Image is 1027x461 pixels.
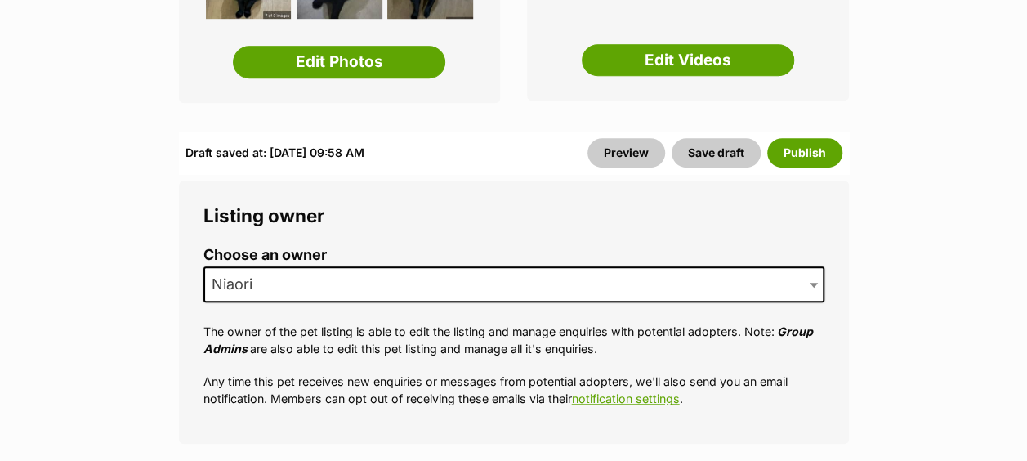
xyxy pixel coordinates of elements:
[767,138,842,168] button: Publish
[203,266,824,302] span: Niaori
[672,138,761,168] button: Save draft
[203,323,824,358] p: The owner of the pet listing is able to edit the listing and manage enquiries with potential adop...
[587,138,665,168] a: Preview
[233,46,445,78] a: Edit Photos
[203,204,324,226] span: Listing owner
[205,273,269,296] span: Niaori
[203,247,824,264] label: Choose an owner
[185,138,364,168] div: Draft saved at: [DATE] 09:58 AM
[572,392,680,405] a: notification settings
[203,324,813,356] em: Group Admins
[582,44,794,77] a: Edit Videos
[203,373,824,408] p: Any time this pet receives new enquiries or messages from potential adopters, we'll also send you...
